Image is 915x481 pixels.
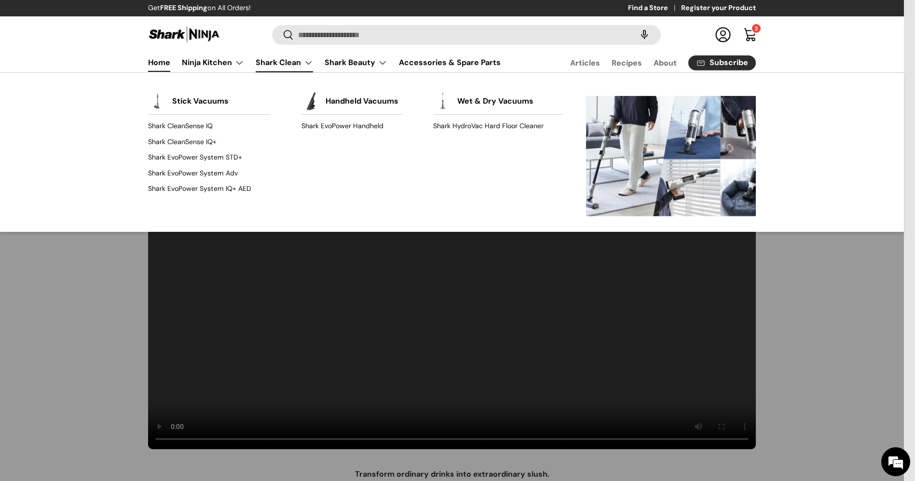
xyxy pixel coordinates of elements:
[256,53,313,72] a: Shark Clean
[176,53,250,72] summary: Ninja Kitchen
[148,53,170,72] a: Home
[710,59,748,67] span: Subscribe
[319,53,393,72] summary: Shark Beauty
[570,53,600,72] a: Articles
[250,53,319,72] summary: Shark Clean
[148,3,251,13] p: Get on All Orders!
[325,53,387,72] a: Shark Beauty
[182,53,244,72] a: Ninja Kitchen
[148,25,220,44] img: Shark Ninja Philippines
[628,3,681,13] a: Find a Store
[688,55,756,70] a: Subscribe
[160,3,207,12] strong: FREE Shipping
[755,25,758,32] span: 2
[547,53,756,72] nav: Secondary
[681,3,756,13] a: Register your Product
[612,53,642,72] a: Recipes
[148,53,501,72] nav: Primary
[629,24,660,45] speech-search-button: Search by voice
[654,53,677,72] a: About
[399,53,501,72] a: Accessories & Spare Parts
